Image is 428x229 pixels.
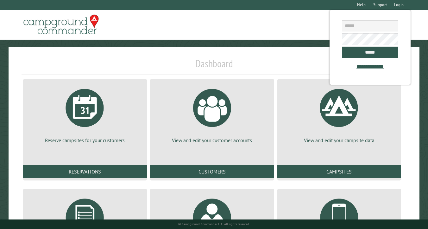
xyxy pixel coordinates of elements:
[31,84,140,144] a: Reserve campsites for your customers
[150,165,274,178] a: Customers
[178,222,250,226] small: © Campground Commander LLC. All rights reserved.
[158,84,267,144] a: View and edit your customer accounts
[22,12,101,37] img: Campground Commander
[285,137,394,144] p: View and edit your campsite data
[158,137,267,144] p: View and edit your customer accounts
[277,165,401,178] a: Campsites
[22,57,407,75] h1: Dashboard
[285,84,394,144] a: View and edit your campsite data
[23,165,147,178] a: Reservations
[31,137,140,144] p: Reserve campsites for your customers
